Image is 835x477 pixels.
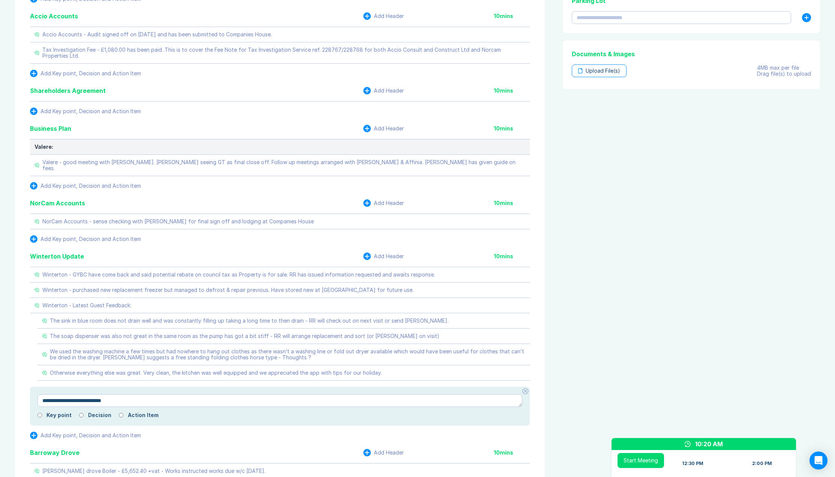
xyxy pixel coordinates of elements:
button: Add Header [363,12,404,20]
button: Add Header [363,253,404,260]
button: Add Key point, Decision and Action Item [30,108,141,115]
div: Winterton - purchased new replacement freezer but managed to defrost & repair previous. Have stor... [42,287,414,293]
div: Upload File(s) [572,64,627,77]
div: Add Header [374,13,404,19]
label: Key point [46,412,72,418]
button: Add Header [363,125,404,132]
div: Add Key point, Decision and Action Item [40,183,141,189]
button: Add Header [363,199,404,207]
div: Add Header [374,200,404,206]
div: Winterton Update [30,252,84,261]
div: Winterton - GYBC have come back and said potential rebate on council tax as Property is for sale.... [42,272,435,278]
div: Add Key point, Decision and Action Item [40,432,141,438]
div: 10 mins [494,450,530,456]
div: Shareholders Agreement [30,86,106,95]
label: Action Item [128,412,159,418]
div: We used the washing machine a few times but had nowhere to hang out clothes as there wasn’t a was... [50,348,525,360]
button: Start Meeting [618,453,664,468]
div: 10 mins [494,126,530,132]
div: Open Intercom Messenger [810,452,828,470]
div: Valere: [34,144,525,150]
button: Add Header [363,87,404,94]
div: Add Key point, Decision and Action Item [40,108,141,114]
button: Add Header [363,449,404,456]
button: Add Key point, Decision and Action Item [30,235,141,243]
div: 10 mins [494,13,530,19]
div: Documents & Images [572,49,811,58]
button: Add Key point, Decision and Action Item [30,432,141,439]
button: Add Key point, Decision and Action Item [30,70,141,77]
div: Otherwise everything else was great. Very clean, the kitchen was well equipped and we appreciated... [50,370,382,376]
div: Add Key point, Decision and Action Item [40,70,141,76]
div: Add Header [374,88,404,94]
div: Add Key point, Decision and Action Item [40,236,141,242]
div: NorCam Accounts - sense checking with [PERSON_NAME] for final sign off and lodging at Companies H... [42,218,314,224]
div: The sink in blue room does not drain well and was constantly filling up taking a long time to the... [50,318,448,324]
div: NorCam Accounts [30,199,85,208]
div: 10 mins [494,200,530,206]
div: The soap dispenser was also not great in the same room as the pump has got a bit stiff - RR will ... [50,333,439,339]
div: 12:30 PM [682,461,703,467]
button: Add Key point, Decision and Action Item [30,182,141,190]
div: 2:00 PM [752,461,772,467]
div: Add Header [374,126,404,132]
div: Barroway Drove [30,448,79,457]
div: Add Header [374,450,404,456]
div: Add Header [374,253,404,259]
div: 10:20 AM [695,440,723,449]
div: Business Plan [30,124,71,133]
div: Winterton - Latest Guest Feedback: [42,302,131,308]
div: Valere - good meeting with [PERSON_NAME]. [PERSON_NAME] seeing GT as final close off. Follow up m... [42,159,525,171]
div: 10 mins [494,253,530,259]
div: 10 mins [494,88,530,94]
div: Drag file(s) to upload [757,71,811,77]
div: [PERSON_NAME] drove Boiler - £5,652.40 +vat - Works instructed works due w/c [DATE]. [42,468,265,474]
div: Accio Accounts - Audit signed off on [DATE] and has been submitted to Companies House. [42,31,272,37]
div: 4MB max per file [757,65,811,71]
div: Tax Investigation Fee - £1,080.00 has been paid .This is to cover the Fee Note for Tax Investigat... [42,47,525,59]
label: Decision [88,412,111,418]
div: Accio Accounts [30,12,78,21]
